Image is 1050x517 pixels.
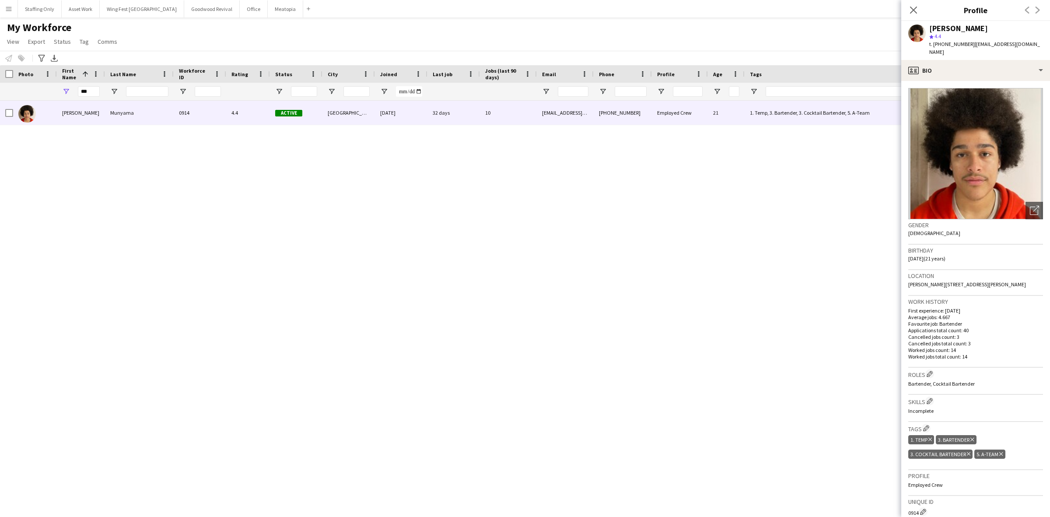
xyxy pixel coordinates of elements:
span: 4.4 [934,33,941,39]
span: Joined [380,71,397,77]
button: Open Filter Menu [275,88,283,95]
span: Status [54,38,71,46]
input: Last Name Filter Input [126,86,168,97]
img: Baxter Munyama [18,105,36,123]
a: Tag [76,36,92,47]
button: Open Filter Menu [750,88,758,95]
input: Age Filter Input [729,86,739,97]
span: Age [713,71,722,77]
app-action-btn: Export XLSX [49,53,59,63]
span: [DEMOGRAPHIC_DATA] [908,230,960,236]
span: | [EMAIL_ADDRESS][DOMAIN_NAME] [929,41,1040,55]
button: Open Filter Menu [62,88,70,95]
a: View [3,36,23,47]
span: Last Name [110,71,136,77]
span: Photo [18,71,33,77]
p: Cancelled jobs count: 3 [908,334,1043,340]
input: First Name Filter Input [78,86,100,97]
span: Workforce ID [179,67,210,81]
span: [PERSON_NAME][STREET_ADDRESS][PERSON_NAME] [908,281,1026,288]
button: Goodwood Revival [184,0,240,18]
div: 3. Bartender [936,435,976,444]
input: Workforce ID Filter Input [195,86,221,97]
div: 32 days [427,101,480,125]
span: Comms [98,38,117,46]
p: Worked jobs total count: 14 [908,353,1043,360]
span: Phone [599,71,614,77]
img: Crew avatar or photo [908,88,1043,219]
input: City Filter Input [343,86,370,97]
button: Open Filter Menu [599,88,607,95]
span: First Name [62,67,79,81]
div: 0914 [174,101,226,125]
a: Status [50,36,74,47]
div: 0914 [908,507,1043,516]
button: Open Filter Menu [380,88,388,95]
div: 21 [708,101,745,125]
button: Open Filter Menu [328,88,336,95]
span: View [7,38,19,46]
h3: Birthday [908,246,1043,254]
div: Bio [901,60,1050,81]
h3: Work history [908,298,1043,306]
a: Comms [94,36,121,47]
div: [DATE] [375,101,427,125]
input: Joined Filter Input [396,86,422,97]
div: 10 [480,101,537,125]
p: Cancelled jobs total count: 3 [908,340,1043,347]
span: [DATE] (21 years) [908,255,945,262]
button: Open Filter Menu [657,88,665,95]
input: Profile Filter Input [673,86,703,97]
p: Favourite job: Bartender [908,320,1043,327]
span: Tag [80,38,89,46]
button: Office [240,0,268,18]
button: Asset Work [62,0,100,18]
span: Tags [750,71,762,77]
div: [EMAIL_ADDRESS][DOMAIN_NAME] [537,101,594,125]
h3: Profile [901,4,1050,16]
app-action-btn: Advanced filters [36,53,47,63]
h3: Tags [908,424,1043,433]
p: Worked jobs count: 14 [908,347,1043,353]
button: Wing Fest [GEOGRAPHIC_DATA] [100,0,184,18]
div: 5. A-Team [974,450,1005,459]
button: Open Filter Menu [542,88,550,95]
button: Staffing Only [18,0,62,18]
div: 3. Cocktail Bartender [908,450,973,459]
input: Status Filter Input [291,86,317,97]
div: [PERSON_NAME] [929,25,988,32]
h3: Skills [908,397,1043,406]
input: Phone Filter Input [615,86,647,97]
span: Last job [433,71,452,77]
span: Status [275,71,292,77]
span: Rating [231,71,248,77]
input: Email Filter Input [558,86,588,97]
div: [PHONE_NUMBER] [594,101,652,125]
span: Active [275,110,302,116]
div: 1. Temp, 3. Bartender, 3. Cocktail Bartender, 5. A-Team [745,101,989,125]
div: Open photos pop-in [1025,202,1043,219]
h3: Roles [908,369,1043,379]
span: t. [PHONE_NUMBER] [929,41,975,47]
p: Employed Crew [908,482,1043,488]
h3: Location [908,272,1043,280]
div: 1. Temp [908,435,934,444]
a: Export [24,36,49,47]
span: Export [28,38,45,46]
h3: Profile [908,472,1043,480]
div: [PERSON_NAME] [57,101,105,125]
h3: Unique ID [908,498,1043,506]
button: Open Filter Menu [179,88,187,95]
p: Incomplete [908,408,1043,414]
span: Bartender, Cocktail Bartender [908,380,975,387]
span: Jobs (last 90 days) [485,67,521,81]
p: Applications total count: 40 [908,327,1043,334]
h3: Gender [908,221,1043,229]
p: First experience: [DATE] [908,307,1043,314]
span: Profile [657,71,675,77]
button: Open Filter Menu [110,88,118,95]
button: Open Filter Menu [713,88,721,95]
span: Email [542,71,556,77]
div: Employed Crew [652,101,708,125]
span: City [328,71,338,77]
